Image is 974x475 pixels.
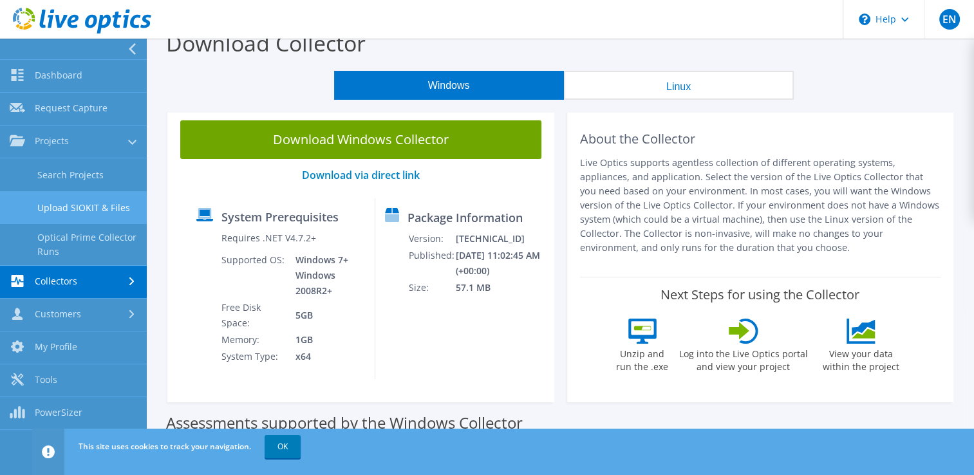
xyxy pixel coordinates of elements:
label: Log into the Live Optics portal and view your project [679,344,809,373]
span: This site uses cookies to track your navigation. [79,441,251,452]
td: [TECHNICAL_ID] [455,230,548,247]
td: x64 [286,348,364,365]
a: Download Windows Collector [180,120,541,159]
td: 1GB [286,331,364,348]
td: Memory: [221,331,286,348]
button: Windows [334,71,564,100]
label: View your data within the project [815,344,908,373]
td: 5GB [286,299,364,331]
td: Size: [408,279,455,296]
svg: \n [859,14,870,25]
span: EN [939,9,960,30]
td: Version: [408,230,455,247]
td: Supported OS: [221,252,286,299]
h2: About the Collector [580,131,941,147]
td: Free Disk Space: [221,299,286,331]
label: Package Information [407,211,523,224]
label: Assessments supported by the Windows Collector [166,416,523,429]
label: Unzip and run the .exe [613,344,672,373]
label: Next Steps for using the Collector [660,287,859,303]
td: Published: [408,247,455,279]
td: Windows 7+ Windows 2008R2+ [286,252,364,299]
a: OK [265,435,301,458]
td: [DATE] 11:02:45 AM (+00:00) [455,247,548,279]
label: System Prerequisites [221,210,339,223]
label: Requires .NET V4.7.2+ [221,232,316,245]
p: Live Optics supports agentless collection of different operating systems, appliances, and applica... [580,156,941,255]
td: 57.1 MB [455,279,548,296]
a: Download via direct link [302,168,420,182]
td: System Type: [221,348,286,365]
label: Download Collector [166,28,366,58]
button: Linux [564,71,794,100]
